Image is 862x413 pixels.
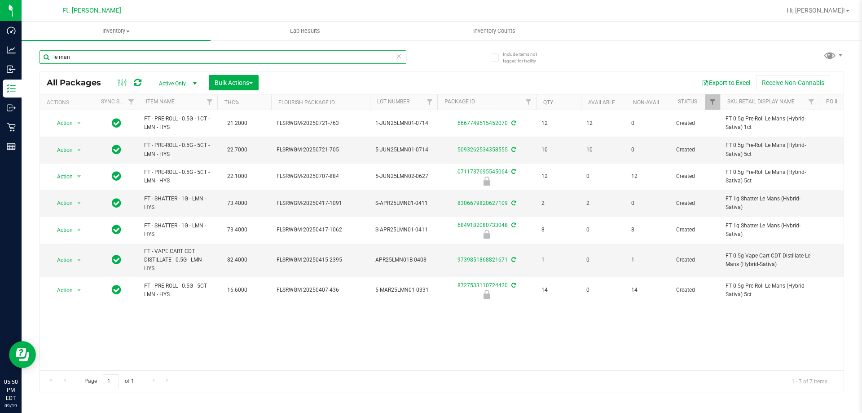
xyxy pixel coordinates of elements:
span: Sync from Compliance System [510,147,516,153]
span: FLSRWGM-20250417-1062 [277,226,365,234]
div: Newly Received [436,230,537,239]
a: Qty [543,99,553,106]
span: select [74,170,85,183]
a: Filter [422,94,437,110]
span: Created [676,172,715,181]
span: select [74,254,85,266]
span: FLSRWGM-20250721-763 [277,119,365,128]
span: 21.2000 [223,117,252,130]
span: select [74,197,85,209]
span: Action [49,170,73,183]
span: 82.4000 [223,253,252,266]
a: Lab Results [211,22,400,40]
span: Sync from Compliance System [510,282,516,289]
span: Action [49,254,73,266]
span: APR25LMN01B-0408 [375,256,432,264]
span: Action [49,284,73,297]
inline-svg: Analytics [7,45,16,54]
span: 0 [586,256,620,264]
a: Filter [521,94,536,110]
span: FT - PRE-ROLL - 0.5G - 5CT - LMN - HYS [144,168,212,185]
a: Filter [705,94,720,110]
a: Filter [202,94,217,110]
inline-svg: Outbound [7,103,16,112]
span: 5-JUN25LMN02-0627 [375,172,432,181]
span: 12 [586,119,620,128]
span: Created [676,256,715,264]
div: Newly Received [436,290,537,299]
span: In Sync [112,223,121,236]
a: Sku Retail Display Name [727,98,795,105]
span: FT - PRE-ROLL - 0.5G - 5CT - LMN - HYS [144,141,212,158]
a: 9739851868821671 [457,257,508,263]
span: 8 [541,226,576,234]
span: In Sync [112,253,121,266]
span: 2 [586,199,620,208]
span: 1 [541,256,576,264]
span: 1 - 7 of 7 items [784,374,835,388]
span: 10 [541,146,576,154]
span: Clear [396,50,402,62]
span: FT 0.5g Pre-Roll Le Mans (Hybrid-Sativa) 5ct [726,141,814,158]
span: 16.6000 [223,284,252,297]
span: Sync from Compliance System [510,200,516,206]
a: 5093262534358555 [457,147,508,153]
span: In Sync [112,170,121,182]
a: Filter [124,94,139,110]
span: In Sync [112,197,121,209]
a: Sync Status [101,98,136,105]
span: FLSRWGM-20250407-436 [277,286,365,294]
span: 12 [541,119,576,128]
span: select [74,117,85,129]
span: FLSRWGM-20250415-2395 [277,256,365,264]
div: Actions [47,99,90,106]
span: Action [49,224,73,236]
a: 8306679820627109 [457,200,508,206]
span: Sync from Compliance System [510,257,516,263]
a: 0711737695545064 [457,169,508,175]
span: 12 [631,172,665,181]
button: Export to Excel [696,75,756,90]
span: 0 [631,146,665,154]
button: Receive Non-Cannabis [756,75,830,90]
a: Flourish Package ID [278,99,335,106]
span: select [74,224,85,236]
a: Status [678,98,697,105]
span: 22.1000 [223,170,252,183]
a: 8727533110724420 [457,282,508,289]
span: 8 [631,226,665,234]
span: 1-JUN25LMN01-0714 [375,119,432,128]
a: Item Name [146,98,175,105]
a: Inventory [22,22,211,40]
span: 22.7000 [223,143,252,156]
span: All Packages [47,78,110,88]
a: 6667749515452070 [457,120,508,126]
span: select [74,284,85,297]
inline-svg: Inbound [7,65,16,74]
span: Inventory Counts [461,27,528,35]
span: S-APR25LMN01-0411 [375,199,432,208]
a: Lot Number [377,98,409,105]
span: 0 [586,172,620,181]
a: Filter [804,94,819,110]
span: FT 0.5g Vape Cart CDT Distillate Le Mans (Hybrid-Sativa) [726,252,814,269]
span: select [74,144,85,156]
span: FT 0.5g Pre-Roll Le Mans (Hybrid-Sativa) 1ct [726,115,814,132]
a: Package ID [444,98,475,105]
inline-svg: Reports [7,142,16,151]
span: Include items not tagged for facility [503,51,548,64]
span: Ft. [PERSON_NAME] [62,7,121,14]
inline-svg: Inventory [7,84,16,93]
a: Inventory Counts [400,22,589,40]
span: Hi, [PERSON_NAME]! [787,7,845,14]
span: Action [49,197,73,209]
span: FT - SHATTER - 1G - LMN - HYS [144,222,212,239]
span: Created [676,286,715,294]
span: Lab Results [278,27,332,35]
span: FT 1g Shatter Le Mans (Hybrid-Sativa) [726,195,814,212]
span: Action [49,144,73,156]
span: FT 1g Shatter Le Mans (Hybrid-Sativa) [726,222,814,239]
span: 12 [541,172,576,181]
span: Action [49,117,73,129]
span: 2 [541,199,576,208]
